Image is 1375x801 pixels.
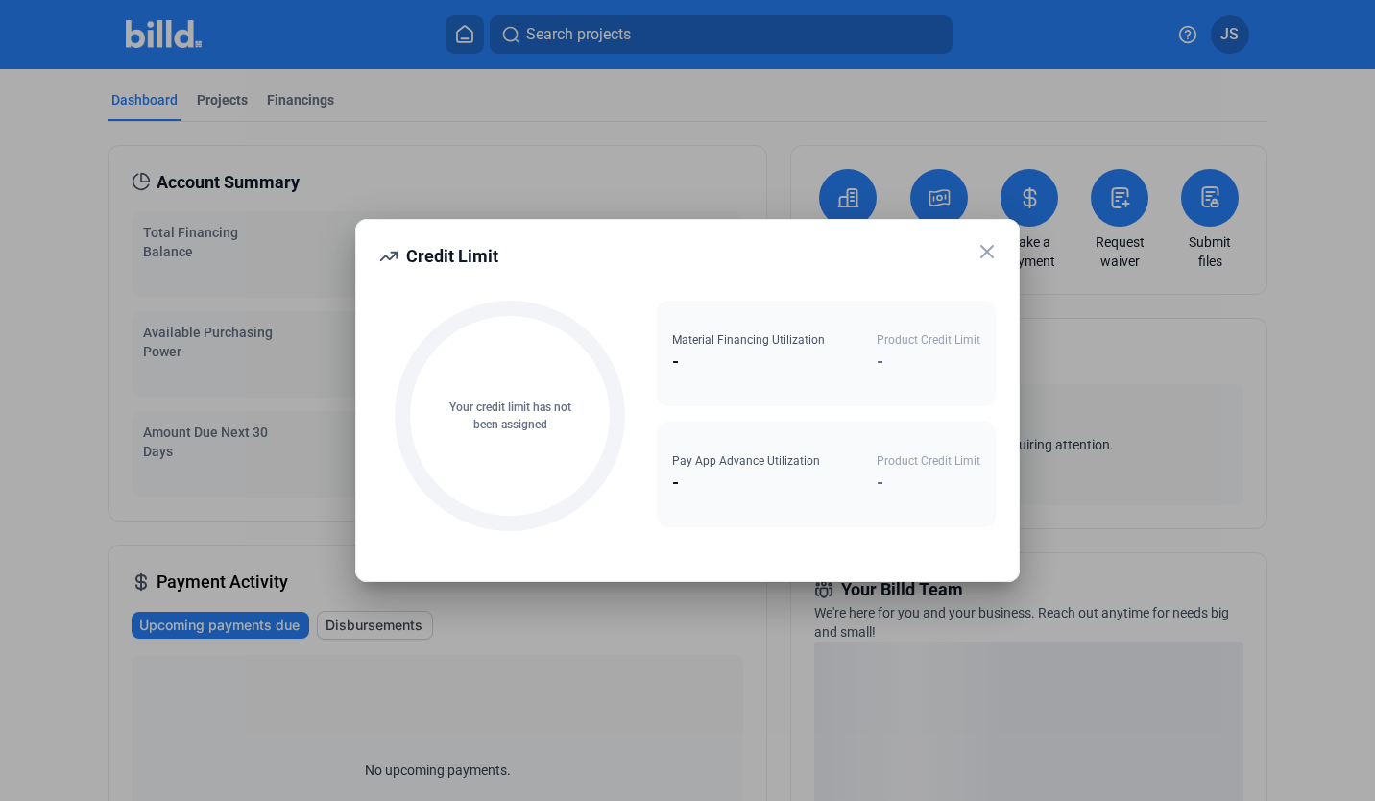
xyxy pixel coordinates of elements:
[877,349,980,376] div: -
[877,452,980,470] div: Product Credit Limit
[877,470,980,497] div: -
[672,470,820,497] div: -
[449,399,571,433] div: Your credit limit has not been assigned
[672,331,825,349] div: Material Financing Utilization
[672,452,820,470] div: Pay App Advance Utilization
[406,246,498,266] span: Credit Limit
[877,331,980,349] div: Product Credit Limit
[672,349,825,376] div: -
